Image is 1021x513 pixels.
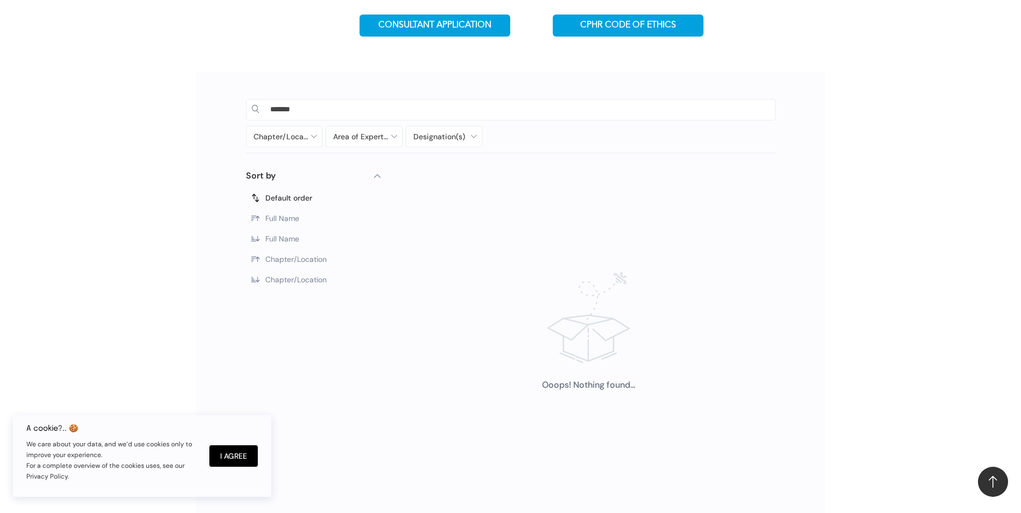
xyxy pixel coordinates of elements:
p: We care about your data, and we’d use cookies only to improve your experience. For a complete ove... [26,439,199,482]
button: I Agree [209,445,258,467]
h6: A cookie?.. 🍪 [26,424,199,432]
span: Ooops! Nothing found... [542,380,635,390]
a: CONSULTANT APPLICATION [360,15,510,37]
p: Sort by [246,169,276,182]
span: Chapter/Location [265,275,327,284]
span: Full Name [265,213,299,223]
span: Full Name [265,234,299,244]
span: CONSULTANT APPLICATION [378,20,491,31]
a: CPHR CODE OF ETHICS [553,15,703,37]
span: Default order [265,193,312,203]
span: CPHR CODE OF ETHICS [580,20,676,31]
span: Chapter/Location [265,254,327,264]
